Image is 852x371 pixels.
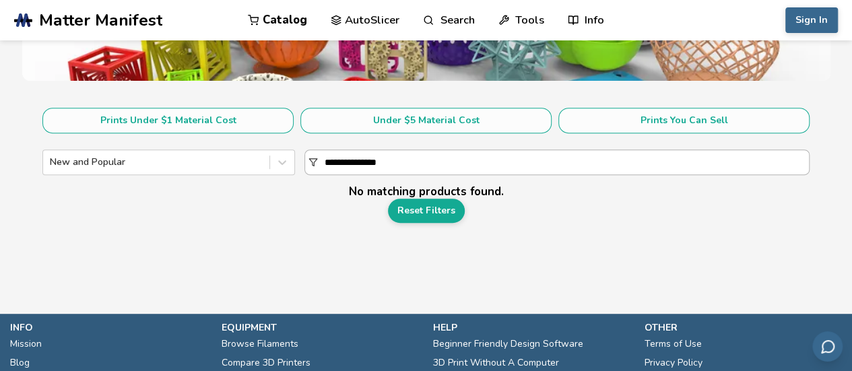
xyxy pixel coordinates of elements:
[10,321,208,335] p: info
[433,335,583,353] a: Beginner Friendly Design Software
[222,321,420,335] p: equipment
[10,335,42,353] a: Mission
[39,11,162,30] span: Matter Manifest
[50,157,53,168] input: New and Popular
[644,335,701,353] a: Terms of Use
[300,108,552,133] button: Under $5 Material Cost
[812,331,843,362] button: Send feedback via email
[222,335,298,353] a: Browse Filaments
[785,7,838,33] button: Sign In
[558,108,810,133] button: Prints You Can Sell
[42,108,294,133] button: Prints Under $1 Material Cost
[433,321,631,335] p: help
[644,321,842,335] p: other
[388,199,465,223] a: Reset Filters
[42,184,810,199] p: No matching products found.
